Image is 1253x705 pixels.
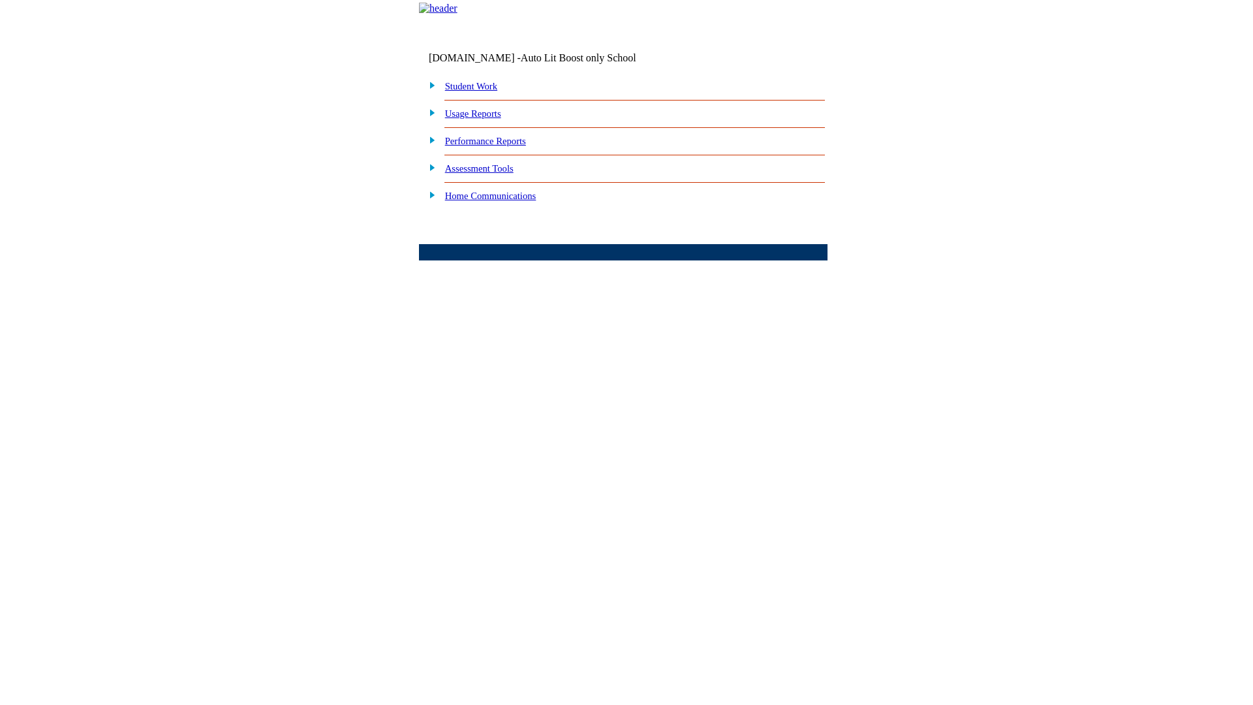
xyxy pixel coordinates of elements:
[445,191,536,201] a: Home Communications
[521,52,636,63] nobr: Auto Lit Boost only School
[445,136,526,146] a: Performance Reports
[445,108,501,119] a: Usage Reports
[445,163,514,174] a: Assessment Tools
[422,189,436,200] img: plus.gif
[422,134,436,146] img: plus.gif
[429,52,669,64] td: [DOMAIN_NAME] -
[422,161,436,173] img: plus.gif
[422,106,436,118] img: plus.gif
[419,3,457,14] img: header
[422,79,436,91] img: plus.gif
[445,81,497,91] a: Student Work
